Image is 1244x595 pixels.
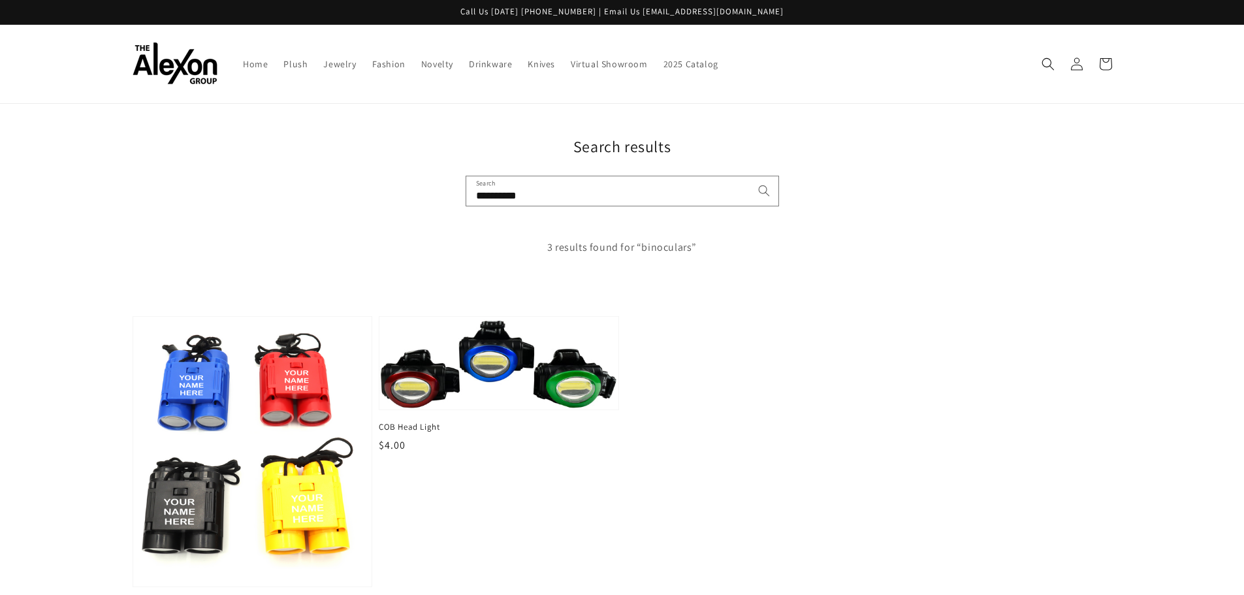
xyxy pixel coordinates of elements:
[315,50,364,78] a: Jewelry
[520,50,563,78] a: Knives
[133,238,1112,257] p: 3 results found for “binoculars”
[379,438,406,452] span: $4.00
[133,317,372,587] img: Mini Binoculars
[528,58,555,70] span: Knives
[323,58,356,70] span: Jewelry
[1034,50,1062,78] summary: Search
[364,50,413,78] a: Fashion
[243,58,268,70] span: Home
[421,58,453,70] span: Novelty
[571,58,648,70] span: Virtual Showroom
[750,176,778,205] button: Search
[133,137,1112,157] h1: Search results
[372,58,406,70] span: Fashion
[563,50,656,78] a: Virtual Showroom
[379,421,619,433] span: COB Head Light
[656,50,726,78] a: 2025 Catalog
[663,58,718,70] span: 2025 Catalog
[379,317,618,410] img: COB Head Light
[379,316,619,454] a: COB Head Light COB Head Light $4.00
[276,50,315,78] a: Plush
[235,50,276,78] a: Home
[413,50,461,78] a: Novelty
[461,50,520,78] a: Drinkware
[469,58,512,70] span: Drinkware
[133,42,217,85] img: The Alexon Group
[283,58,308,70] span: Plush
